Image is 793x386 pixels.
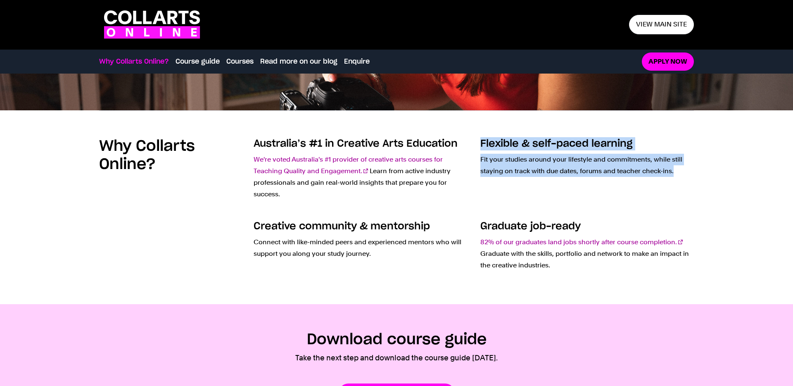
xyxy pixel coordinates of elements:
[176,57,220,67] a: Course guide
[307,331,487,349] h2: Download course guide
[254,236,467,260] p: Connect with like-minded peers and experienced mentors who will support you along your study jour...
[254,155,443,175] a: We're voted Australia's #1 provider of creative arts courses for Teaching Quality and Engagement.
[629,15,694,34] a: View main site
[260,57,337,67] a: Read more on our blog
[99,57,169,67] a: Why Collarts Online?
[226,57,254,67] a: Courses
[480,137,694,150] h3: Flexible & self-paced learning
[480,238,683,246] a: 82% of our graduates land jobs shortly after course completion.
[480,154,694,177] p: Fit your studies around your lifestyle and commitments, while still staying on track with due dat...
[295,352,498,364] p: Take the next step and download the course guide [DATE].
[99,137,244,174] h2: Why Collarts Online?
[642,52,694,71] a: Apply now
[344,57,370,67] a: Enquire
[254,137,467,150] h3: Australia’s #1 in Creative Arts Education
[254,154,467,200] p: Learn from active industry professionals and gain real-world insights that prepare you for success.
[480,236,694,271] p: Graduate with the skills, portfolio and network to make an impact in the creative industries.
[480,220,694,233] h3: Graduate job-ready
[254,220,467,233] h3: Creative community & mentorship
